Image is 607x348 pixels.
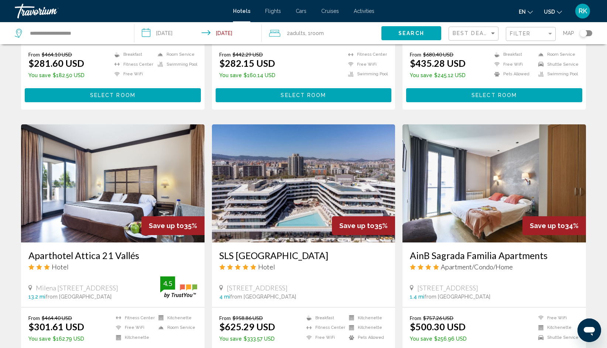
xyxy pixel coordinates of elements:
[160,279,175,288] div: 4.5
[219,58,275,69] ins: $282.15 USD
[90,93,136,99] span: Select Room
[510,31,531,37] span: Filter
[491,61,535,68] li: Free WiFi
[345,315,388,321] li: Kitchenette
[417,284,478,292] span: [STREET_ADDRESS]
[262,22,381,44] button: Travelers: 2 adults, 0 children
[45,294,112,300] span: from [GEOGRAPHIC_DATA]
[112,334,155,341] li: Kitchenette
[134,22,261,44] button: Check-in date: Dec 19, 2025 Check-out date: Dec 22, 2025
[410,72,466,78] p: $245.12 USD
[345,325,388,331] li: Kitchenette
[28,315,40,321] span: From
[155,325,197,331] li: Room Service
[111,61,154,68] li: Fitness Center
[154,61,197,68] li: Swimming Pool
[25,90,201,98] a: Select Room
[233,8,250,14] a: Hotels
[410,51,421,58] span: From
[535,325,579,331] li: Kitchenette
[219,72,275,78] p: $160.14 USD
[212,124,395,242] a: Hotel image
[519,6,533,17] button: Change language
[424,294,490,300] span: from [GEOGRAPHIC_DATA]
[160,276,197,298] img: trustyou-badge.svg
[219,321,275,332] ins: $625.29 USD
[42,51,72,58] del: $464.10 USD
[332,216,395,235] div: 35%
[28,321,84,332] ins: $301.61 USD
[52,263,69,271] span: Hotel
[219,250,388,261] a: SLS [GEOGRAPHIC_DATA]
[141,216,205,235] div: 35%
[573,3,592,19] button: User Menu
[296,8,306,14] a: Cars
[28,51,40,58] span: From
[216,88,392,102] button: Select Room
[577,318,601,342] iframe: Кнопка запуска окна обмена сообщениями
[219,72,242,78] span: You save
[406,88,582,102] button: Select Room
[471,93,517,99] span: Select Room
[233,315,263,321] del: $958.86 USD
[219,315,231,321] span: From
[410,336,432,342] span: You save
[410,58,466,69] ins: $435.28 USD
[154,51,197,58] li: Room Service
[111,51,154,58] li: Breakfast
[230,294,296,300] span: from [GEOGRAPHIC_DATA]
[410,250,579,261] h3: AinB Sagrada Familia Apartments
[219,336,242,342] span: You save
[28,336,84,342] p: $162.79 USD
[149,222,184,230] span: Save up to
[287,28,305,38] span: 2
[535,71,579,77] li: Swimming Pool
[305,28,324,38] span: , 1
[491,71,535,77] li: Pets Allowed
[265,8,281,14] span: Flights
[410,72,432,78] span: You save
[410,263,579,271] div: 4 star Apartment
[530,222,565,230] span: Save up to
[381,26,441,40] button: Search
[506,27,556,42] button: Filter
[522,216,586,235] div: 34%
[216,90,392,98] a: Select Room
[574,30,592,37] button: Toggle map
[535,315,579,321] li: Free WiFi
[28,336,51,342] span: You save
[519,9,526,15] span: en
[339,222,374,230] span: Save up to
[535,51,579,58] li: Room Service
[28,250,197,261] a: Aparthotel Attica 21 Vallés
[155,315,197,321] li: Kitchenette
[321,8,339,14] a: Cruises
[579,7,587,15] span: RK
[42,315,72,321] del: $464.40 USD
[453,30,491,36] span: Best Deals
[491,51,535,58] li: Breakfast
[344,51,388,58] li: Fitness Center
[25,88,201,102] button: Select Room
[219,336,275,342] p: $333.57 USD
[15,4,226,18] a: Travorium
[290,30,305,36] span: Adults
[441,263,513,271] span: Apartment/Condo/Home
[303,315,345,321] li: Breakfast
[402,124,586,242] a: Hotel image
[112,325,155,331] li: Free WiFi
[398,31,424,37] span: Search
[28,72,51,78] span: You save
[219,263,388,271] div: 5 star Hotel
[423,315,453,321] del: $757.26 USD
[354,8,374,14] a: Activities
[28,263,197,271] div: 3 star Hotel
[21,124,205,242] a: Hotel image
[311,30,324,36] span: Room
[544,6,562,17] button: Change currency
[112,315,155,321] li: Fitness Center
